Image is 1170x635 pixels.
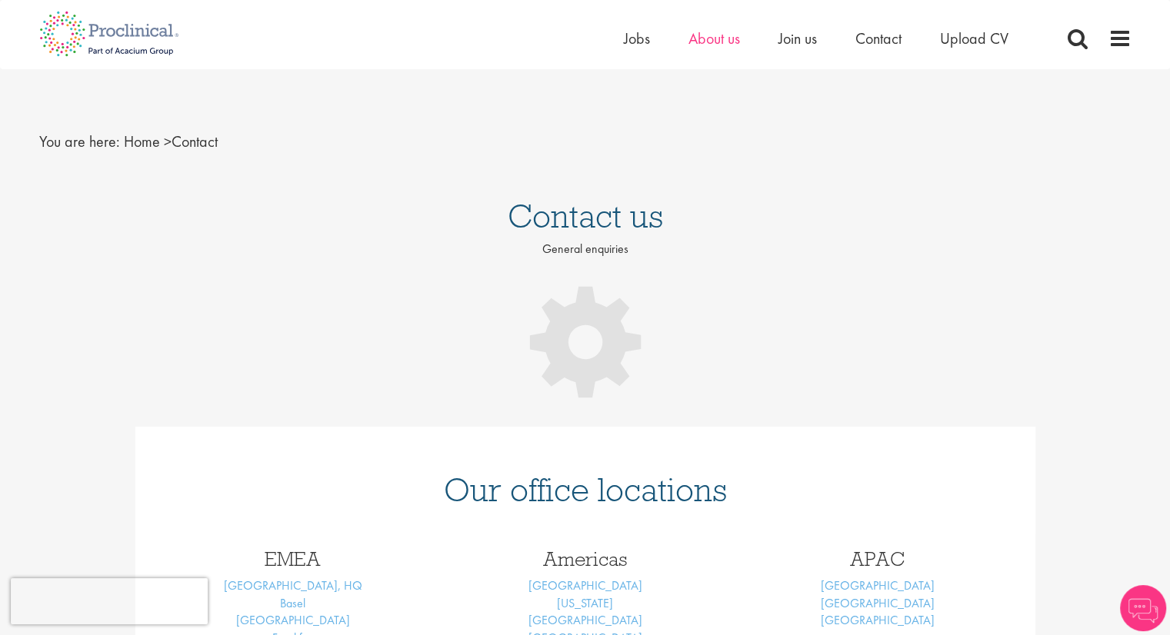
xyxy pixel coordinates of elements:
[39,131,120,151] span: You are here:
[688,28,740,48] a: About us
[855,28,902,48] a: Contact
[451,549,720,569] h3: Americas
[821,612,935,628] a: [GEOGRAPHIC_DATA]
[940,28,1008,48] a: Upload CV
[528,612,642,628] a: [GEOGRAPHIC_DATA]
[224,577,362,593] a: [GEOGRAPHIC_DATA], HQ
[280,595,305,611] a: Basel
[821,577,935,593] a: [GEOGRAPHIC_DATA]
[158,473,1012,507] h1: Our office locations
[11,578,208,624] iframe: reCAPTCHA
[624,28,650,48] a: Jobs
[557,595,613,611] a: [US_STATE]
[158,549,428,569] h3: EMEA
[1120,585,1166,631] img: Chatbot
[124,131,160,151] a: breadcrumb link to Home
[821,595,935,611] a: [GEOGRAPHIC_DATA]
[164,131,172,151] span: >
[124,131,218,151] span: Contact
[528,577,642,593] a: [GEOGRAPHIC_DATA]
[778,28,817,48] a: Join us
[743,549,1012,569] h3: APAC
[236,612,350,628] a: [GEOGRAPHIC_DATA]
